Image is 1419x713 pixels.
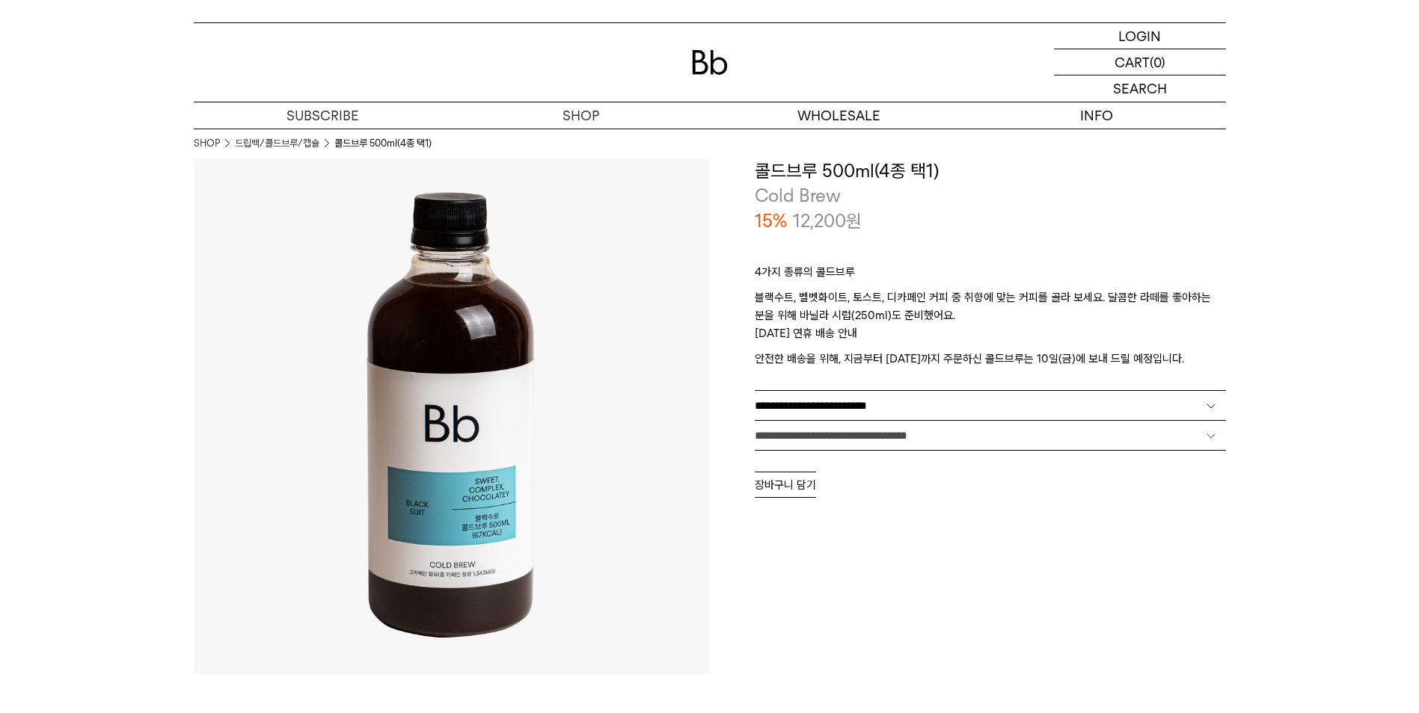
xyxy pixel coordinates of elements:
[692,50,728,75] img: 로고
[194,102,452,129] a: SUBSCRIBE
[452,102,710,129] a: SHOP
[968,102,1226,129] p: INFO
[194,158,710,674] img: 콜드브루 500ml(4종 택1)
[755,350,1226,368] p: 안전한 배송을 위해, 지금부터 [DATE]까지 주문하신 콜드브루는 10일(금)에 보내 드릴 예정입니다.
[334,136,432,151] li: 콜드브루 500ml(4종 택1)
[755,183,1226,209] p: Cold Brew
[710,102,968,129] p: WHOLESALE
[755,263,1226,288] p: 4가지 종류의 콜드브루
[755,288,1226,324] p: 블랙수트, 벨벳화이트, 토스트, 디카페인 커피 중 취향에 맞는 커피를 골라 보세요. 달콤한 라떼를 좋아하는 분을 위해 바닐라 시럽(250ml)도 준비했어요.
[846,210,862,232] span: 원
[755,324,1226,350] p: [DATE] 연휴 배송 안내
[1054,23,1226,49] a: LOGIN
[1054,49,1226,75] a: CART (0)
[235,136,319,151] a: 드립백/콜드브루/캡슐
[793,209,862,234] p: 12,200
[1113,75,1167,102] p: SEARCH
[1150,49,1165,75] p: (0)
[1115,49,1150,75] p: CART
[755,472,816,498] button: 장바구니 담기
[1118,23,1161,49] p: LOGIN
[755,158,1226,184] h3: 콜드브루 500ml(4종 택1)
[194,136,220,151] a: SHOP
[755,209,787,234] p: 15%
